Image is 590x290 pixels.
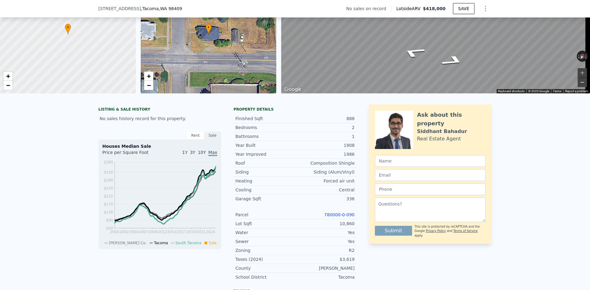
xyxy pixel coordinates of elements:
div: 2 [295,124,355,131]
tspan: $130 [104,210,113,214]
div: Year Built [235,142,295,148]
tspan: 2014 [167,230,177,234]
tspan: 2017 [177,230,187,234]
div: Siding (Alum/Vinyl) [295,169,355,175]
path: Go East, S 66th St [432,53,474,69]
div: Rent [187,131,204,139]
tspan: 2024 [206,230,215,234]
tspan: $290 [104,178,113,182]
div: Zoning [235,247,295,253]
div: 10,860 [295,221,355,227]
a: Terms of Service [453,229,478,233]
div: Real Estate Agent [417,135,461,143]
div: Central [295,187,355,193]
input: Phone [375,183,486,195]
span: − [147,81,151,89]
div: Houses Median Sale [102,143,217,149]
span: • [65,25,71,30]
span: 1Y [182,150,187,155]
div: Siding [235,169,295,175]
span: Lotside ARV [396,6,423,12]
a: Report a problem [565,89,588,93]
a: Zoom out [3,81,13,90]
span: 10Y [198,150,206,155]
tspan: $90 [106,218,113,222]
a: Open this area in Google Maps (opens a new window) [283,85,303,93]
div: Siddhant Bahadur [417,128,467,135]
div: Ask about this property [417,111,486,128]
div: Cooling [235,187,295,193]
img: Google [283,85,303,93]
span: South Tacoma [175,241,201,245]
button: Reset the view [577,50,587,62]
button: Zoom out [578,78,587,87]
a: Zoom in [144,72,153,81]
input: Email [375,169,486,181]
div: Tacoma [295,274,355,280]
div: 1 [295,133,355,139]
tspan: $330 [104,170,113,174]
tspan: 2007 [139,230,148,234]
div: 1908 [295,142,355,148]
tspan: $210 [104,194,113,198]
tspan: 2000 [110,230,120,234]
span: + [147,72,151,80]
tspan: 2002 [120,230,129,234]
div: Bathrooms [235,133,295,139]
tspan: $380 [104,160,113,164]
div: Parcel [235,212,295,218]
div: • [206,24,212,34]
div: Heating [235,178,295,184]
span: • [206,25,212,30]
div: Composition Shingle [295,160,355,166]
a: Terms (opens in new tab) [553,89,561,93]
a: Privacy Policy [426,229,446,233]
div: LISTING & SALE HISTORY [98,107,221,113]
span: Max [208,150,217,156]
button: Submit [375,226,412,236]
tspan: 2019 [187,230,196,234]
tspan: 2012 [158,230,167,234]
div: Property details [234,107,356,112]
tspan: 2021 [196,230,206,234]
tspan: 2004 [129,230,139,234]
span: − [6,81,10,89]
span: 3Y [190,150,195,155]
span: $418,000 [423,6,446,11]
tspan: 2009 [148,230,158,234]
div: Finished Sqft [235,116,295,122]
span: + [6,72,10,80]
div: Yes [295,229,355,236]
div: County [235,265,295,271]
span: © 2025 Google [528,89,549,93]
div: Roof [235,160,295,166]
div: Price per Square Foot [102,149,160,159]
a: Zoom in [3,72,13,81]
div: R2 [295,247,355,253]
div: Lot Sqft [235,221,295,227]
span: , WA 98409 [159,6,182,11]
span: , Tacoma [141,6,182,12]
div: 1986 [295,151,355,157]
div: Yes [295,238,355,245]
div: Garage Sqft [235,196,295,202]
button: Rotate counterclockwise [577,51,580,62]
button: Rotate clockwise [585,51,588,62]
div: School District [235,274,295,280]
div: Year Improved [235,151,295,157]
div: Taxes (2024) [235,256,295,262]
a: 780000-0-090 [324,212,355,217]
div: Bedrooms [235,124,295,131]
span: Tacoma [154,241,168,245]
div: Forced air unit [295,178,355,184]
span: [STREET_ADDRESS] [98,6,141,12]
div: Sewer [235,238,295,245]
div: 336 [295,196,355,202]
span: [PERSON_NAME] Co. [109,241,147,245]
div: • [65,24,71,34]
div: 888 [295,116,355,122]
div: This site is protected by reCAPTCHA and the Google and apply. [415,225,486,238]
div: No sales on record [346,6,391,12]
button: SAVE [453,3,474,14]
button: Zoom in [578,68,587,77]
